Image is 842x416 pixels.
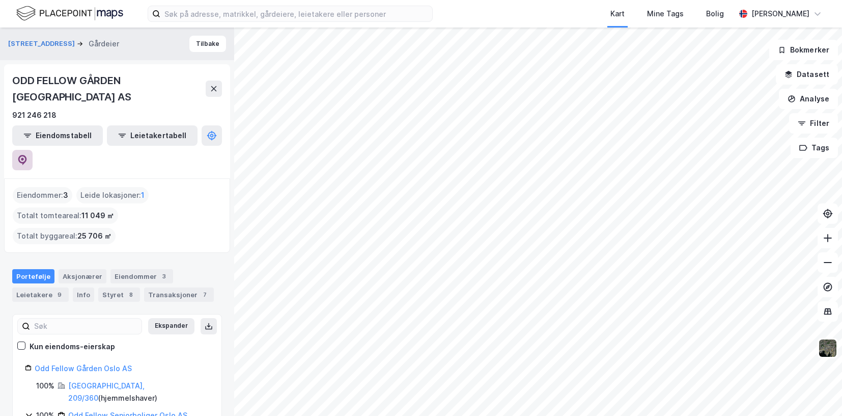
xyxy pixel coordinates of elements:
[189,36,226,52] button: Tilbake
[12,269,54,283] div: Portefølje
[13,207,118,224] div: Totalt tomteareal :
[8,39,77,49] button: [STREET_ADDRESS]
[30,319,142,334] input: Søk
[13,228,116,244] div: Totalt byggareal :
[77,230,111,242] span: 25 706 ㎡
[16,5,123,22] img: logo.f888ab2527a4732fd821a326f86c7f29.svg
[706,8,724,20] div: Bolig
[200,290,210,300] div: 7
[126,290,136,300] div: 8
[35,364,132,373] a: Odd Fellow Gården Oslo AS
[789,113,838,134] button: Filter
[12,72,206,105] div: ODD FELLOW GÅRDEN [GEOGRAPHIC_DATA] AS
[160,6,432,21] input: Søk på adresse, matrikkel, gårdeiere, leietakere eller personer
[779,89,838,109] button: Analyse
[81,210,114,222] span: 11 049 ㎡
[818,339,837,358] img: 9k=
[107,125,198,146] button: Leietakertabell
[68,381,145,402] a: [GEOGRAPHIC_DATA], 209/360
[13,187,72,203] div: Eiendommer :
[98,288,140,302] div: Styret
[791,367,842,416] iframe: Chat Widget
[12,109,57,121] div: 921 246 218
[144,288,214,302] div: Transaksjoner
[76,187,149,203] div: Leide lokasjoner :
[647,8,684,20] div: Mine Tags
[12,288,69,302] div: Leietakere
[12,125,103,146] button: Eiendomstabell
[68,380,209,404] div: ( hjemmelshaver )
[54,290,65,300] div: 9
[751,8,809,20] div: [PERSON_NAME]
[89,38,119,50] div: Gårdeier
[36,380,54,392] div: 100%
[769,40,838,60] button: Bokmerker
[110,269,173,283] div: Eiendommer
[59,269,106,283] div: Aksjonærer
[148,318,194,334] button: Ekspander
[776,64,838,85] button: Datasett
[73,288,94,302] div: Info
[141,189,145,201] span: 1
[791,367,842,416] div: Kontrollprogram for chat
[791,138,838,158] button: Tags
[610,8,625,20] div: Kart
[63,189,68,201] span: 3
[30,341,115,353] div: Kun eiendoms-eierskap
[159,271,169,281] div: 3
